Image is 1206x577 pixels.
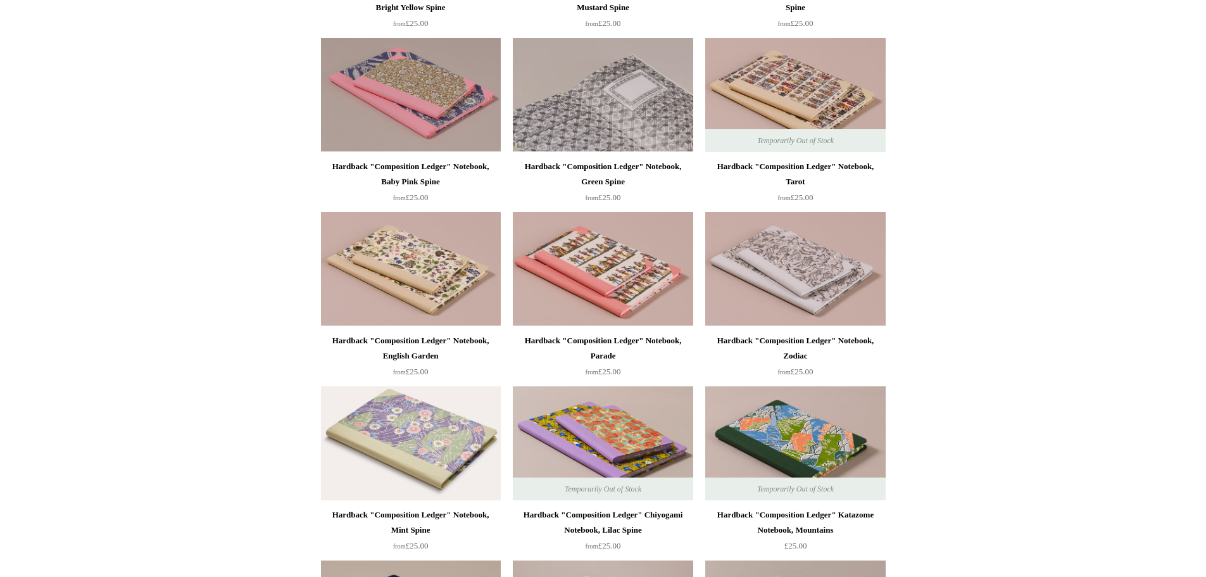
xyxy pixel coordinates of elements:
[324,333,498,364] div: Hardback "Composition Ledger" Notebook, English Garden
[516,333,689,364] div: Hardback "Composition Ledger" Notebook, Parade
[778,369,791,376] span: from
[393,194,406,201] span: from
[705,507,885,559] a: Hardback "Composition Ledger" Katazome Notebook, Mountains £25.00
[586,369,598,376] span: from
[705,38,885,152] img: Hardback "Composition Ledger" Notebook, Tarot
[321,333,501,385] a: Hardback "Composition Ledger" Notebook, English Garden from£25.00
[321,212,501,326] img: Hardback "Composition Ledger" Notebook, English Garden
[513,212,693,326] a: Hardback "Composition Ledger" Notebook, Parade Hardback "Composition Ledger" Notebook, Parade
[393,193,429,202] span: £25.00
[513,386,693,500] img: Hardback "Composition Ledger" Chiyogami Notebook, Lilac Spine
[393,367,429,376] span: £25.00
[705,38,885,152] a: Hardback "Composition Ledger" Notebook, Tarot Hardback "Composition Ledger" Notebook, Tarot Tempo...
[513,333,693,385] a: Hardback "Composition Ledger" Notebook, Parade from£25.00
[516,159,689,189] div: Hardback "Composition Ledger" Notebook, Green Spine
[516,507,689,538] div: Hardback "Composition Ledger" Chiyogami Notebook, Lilac Spine
[586,193,621,202] span: £25.00
[708,507,882,538] div: Hardback "Composition Ledger" Katazome Notebook, Mountains
[513,159,693,211] a: Hardback "Composition Ledger" Notebook, Green Spine from£25.00
[705,386,885,500] img: Hardback "Composition Ledger" Katazome Notebook, Mountains
[778,194,791,201] span: from
[705,212,885,326] a: Hardback "Composition Ledger" Notebook, Zodiac Hardback "Composition Ledger" Notebook, Zodiac
[705,333,885,385] a: Hardback "Composition Ledger" Notebook, Zodiac from£25.00
[586,20,598,27] span: from
[321,212,501,326] a: Hardback "Composition Ledger" Notebook, English Garden Hardback "Composition Ledger" Notebook, En...
[321,38,501,152] a: Hardback "Composition Ledger" Notebook, Baby Pink Spine Hardback "Composition Ledger" Notebook, B...
[744,478,846,500] span: Temporarily Out of Stock
[393,541,429,550] span: £25.00
[513,38,693,152] a: Hardback "Composition Ledger" Notebook, Green Spine Hardback "Composition Ledger" Notebook, Green...
[778,20,791,27] span: from
[778,193,813,202] span: £25.00
[586,543,598,550] span: from
[321,507,501,559] a: Hardback "Composition Ledger" Notebook, Mint Spine from£25.00
[586,367,621,376] span: £25.00
[705,159,885,211] a: Hardback "Composition Ledger" Notebook, Tarot from£25.00
[393,20,406,27] span: from
[321,159,501,211] a: Hardback "Composition Ledger" Notebook, Baby Pink Spine from£25.00
[324,159,498,189] div: Hardback "Composition Ledger" Notebook, Baby Pink Spine
[784,541,807,550] span: £25.00
[513,38,693,152] img: Hardback "Composition Ledger" Notebook, Green Spine
[513,507,693,559] a: Hardback "Composition Ledger" Chiyogami Notebook, Lilac Spine from£25.00
[552,478,654,500] span: Temporarily Out of Stock
[705,212,885,326] img: Hardback "Composition Ledger" Notebook, Zodiac
[393,543,406,550] span: from
[321,386,501,500] a: Hardback "Composition Ledger" Notebook, Mint Spine Hardback "Composition Ledger" Notebook, Mint S...
[513,386,693,500] a: Hardback "Composition Ledger" Chiyogami Notebook, Lilac Spine Hardback "Composition Ledger" Chiyo...
[705,386,885,500] a: Hardback "Composition Ledger" Katazome Notebook, Mountains Hardback "Composition Ledger" Katazome...
[393,18,429,28] span: £25.00
[321,386,501,500] img: Hardback "Composition Ledger" Notebook, Mint Spine
[708,333,882,364] div: Hardback "Composition Ledger" Notebook, Zodiac
[778,18,813,28] span: £25.00
[513,212,693,326] img: Hardback "Composition Ledger" Notebook, Parade
[321,38,501,152] img: Hardback "Composition Ledger" Notebook, Baby Pink Spine
[586,18,621,28] span: £25.00
[708,159,882,189] div: Hardback "Composition Ledger" Notebook, Tarot
[586,194,598,201] span: from
[324,507,498,538] div: Hardback "Composition Ledger" Notebook, Mint Spine
[586,541,621,550] span: £25.00
[744,129,846,152] span: Temporarily Out of Stock
[778,367,813,376] span: £25.00
[393,369,406,376] span: from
